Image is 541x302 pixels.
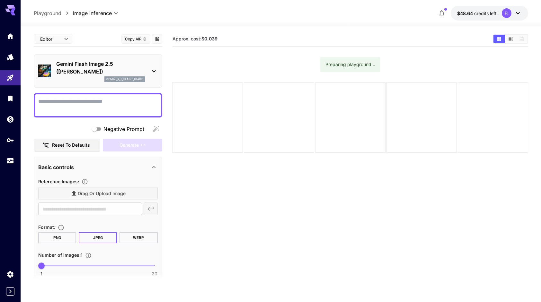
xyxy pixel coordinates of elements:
[6,94,14,102] div: Library
[152,271,157,277] span: 20
[34,139,101,152] button: Reset to defaults
[103,125,144,133] span: Negative Prompt
[79,178,91,185] button: Upload a reference image to guide the result. This is needed for Image-to-Image or Inpainting. Su...
[6,157,14,165] div: Usage
[451,6,528,21] button: $48.64372FI
[502,8,511,18] div: FI
[56,60,145,75] p: Gemini Flash Image 2.5 ([PERSON_NAME])
[6,74,14,82] div: Playground
[516,35,528,43] button: Show media in list view
[38,224,55,230] span: Format :
[6,287,14,296] button: Expand sidebar
[83,252,94,259] button: Specify how many images to generate in a single request. Each image generation will be charged se...
[40,36,60,42] span: Editor
[38,160,158,175] div: Basic controls
[38,57,158,85] div: Gemini Flash Image 2.5 ([PERSON_NAME])gemini_2_5_flash_image
[120,232,158,243] button: WEBP
[493,34,528,44] div: Show media in grid viewShow media in video viewShow media in list view
[79,232,117,243] button: JPEG
[106,77,143,82] p: gemini_2_5_flash_image
[6,53,14,61] div: Models
[55,224,67,231] button: Choose the file format for the output image.
[38,179,79,184] span: Reference Images :
[505,35,516,43] button: Show media in video view
[38,252,83,258] span: Number of images : 1
[493,35,505,43] button: Show media in grid view
[474,11,497,16] span: credits left
[457,11,474,16] span: $48.64
[6,270,14,278] div: Settings
[173,36,217,41] span: Approx. cost:
[154,35,160,43] button: Add to library
[6,136,14,144] div: API Keys
[325,59,375,70] div: Preparing playground...
[121,34,150,44] button: Copy AIR ID
[38,163,74,171] p: Basic controls
[6,115,14,123] div: Wallet
[457,10,497,17] div: $48.64372
[38,232,76,243] button: PNG
[34,9,61,17] a: Playground
[34,9,73,17] nav: breadcrumb
[6,32,14,40] div: Home
[73,9,112,17] span: Image Inference
[201,36,217,41] b: $0.039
